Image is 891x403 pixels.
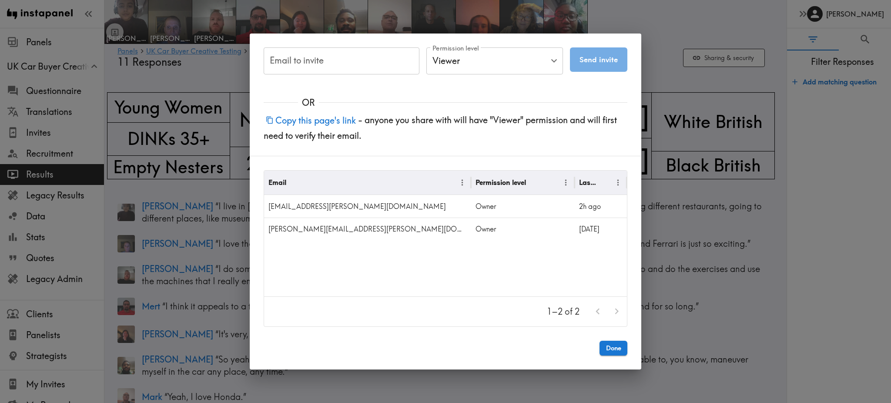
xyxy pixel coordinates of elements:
[264,195,471,218] div: summer.taylor@pablolondon.com
[570,47,627,72] button: Send invite
[598,176,612,189] button: Sort
[476,178,526,187] div: Permission level
[579,202,601,211] span: 2h ago
[579,225,600,233] span: [DATE]
[471,218,575,240] div: Owner
[527,176,540,189] button: Sort
[471,195,575,218] div: Owner
[268,178,286,187] div: Email
[298,97,319,109] span: OR
[264,111,358,130] button: Copy this page's link
[432,44,479,53] label: Permission level
[456,176,469,189] button: Menu
[611,176,625,189] button: Menu
[426,47,563,74] div: Viewer
[264,218,471,240] div: mike.roberts@pablolondon.com
[250,109,641,156] div: - anyone you share with will have "Viewer" permission and will first need to verify their email.
[547,306,579,318] p: 1–2 of 2
[559,176,573,189] button: Menu
[579,178,597,187] div: Last Viewed
[287,176,301,189] button: Sort
[600,341,627,356] button: Done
